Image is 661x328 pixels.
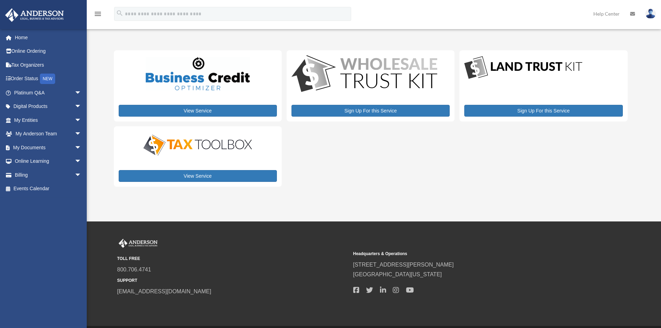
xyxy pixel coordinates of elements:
a: [STREET_ADDRESS][PERSON_NAME] [353,262,454,268]
a: [GEOGRAPHIC_DATA][US_STATE] [353,271,442,277]
small: SUPPORT [117,277,348,284]
a: Digital Productsarrow_drop_down [5,100,88,113]
a: Events Calendar [5,182,92,196]
img: LandTrust_lgo-1.jpg [464,55,582,81]
a: Sign Up For this Service [291,105,450,117]
img: User Pic [645,9,656,19]
a: Platinum Q&Aarrow_drop_down [5,86,92,100]
a: My Entitiesarrow_drop_down [5,113,92,127]
a: My Anderson Teamarrow_drop_down [5,127,92,141]
a: Order StatusNEW [5,72,92,86]
a: Home [5,31,92,44]
a: menu [94,12,102,18]
a: [EMAIL_ADDRESS][DOMAIN_NAME] [117,288,211,294]
a: Online Learningarrow_drop_down [5,154,92,168]
img: WS-Trust-Kit-lgo-1.jpg [291,55,437,94]
span: arrow_drop_down [75,154,88,169]
span: arrow_drop_down [75,100,88,114]
a: 800.706.4741 [117,267,151,272]
a: Billingarrow_drop_down [5,168,92,182]
i: menu [94,10,102,18]
a: Online Ordering [5,44,92,58]
img: Anderson Advisors Platinum Portal [117,239,159,248]
div: NEW [40,74,55,84]
i: search [116,9,124,17]
a: My Documentsarrow_drop_down [5,141,92,154]
span: arrow_drop_down [75,141,88,155]
a: View Service [119,105,277,117]
span: arrow_drop_down [75,127,88,141]
a: View Service [119,170,277,182]
span: arrow_drop_down [75,168,88,182]
a: Tax Organizers [5,58,92,72]
span: arrow_drop_down [75,86,88,100]
a: Sign Up For this Service [464,105,622,117]
img: Anderson Advisors Platinum Portal [3,8,66,22]
small: Headquarters & Operations [353,250,584,258]
small: TOLL FREE [117,255,348,262]
span: arrow_drop_down [75,113,88,127]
